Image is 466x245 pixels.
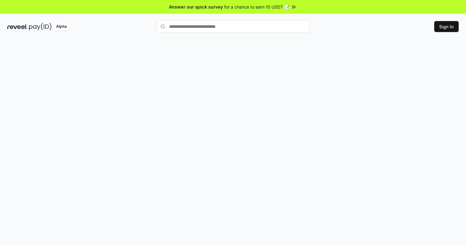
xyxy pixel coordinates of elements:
div: Alpha [53,23,70,31]
img: reveel_dark [7,23,28,31]
span: for a chance to earn 10 USDT 📝 [224,4,289,10]
span: Answer our quick survey [169,4,223,10]
button: Sign In [434,21,459,32]
img: pay_id [29,23,52,31]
